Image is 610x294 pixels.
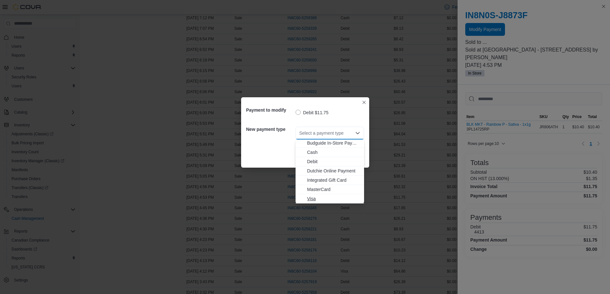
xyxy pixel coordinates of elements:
[307,140,360,146] span: Budguide In-Store Payment
[296,157,364,166] button: Debit
[307,195,360,202] span: Visa
[246,104,294,116] h5: Payment to modify
[296,176,364,185] button: Integrated Gift Card
[355,131,360,136] button: Close list of options
[246,123,294,136] h5: New payment type
[296,139,364,148] button: Budguide In-Store Payment
[296,166,364,176] button: Dutchie Online Payment
[299,129,300,137] input: Accessible screen reader label
[307,186,360,193] span: MasterCard
[296,148,364,157] button: Cash
[307,168,360,174] span: Dutchie Online Payment
[307,177,360,183] span: Integrated Gift Card
[360,99,368,106] button: Closes this modal window
[296,194,364,203] button: Visa
[307,158,360,165] span: Debit
[296,109,329,116] label: Debit $11.75
[307,149,360,155] span: Cash
[296,185,364,194] button: MasterCard
[296,129,364,203] div: Choose from the following options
